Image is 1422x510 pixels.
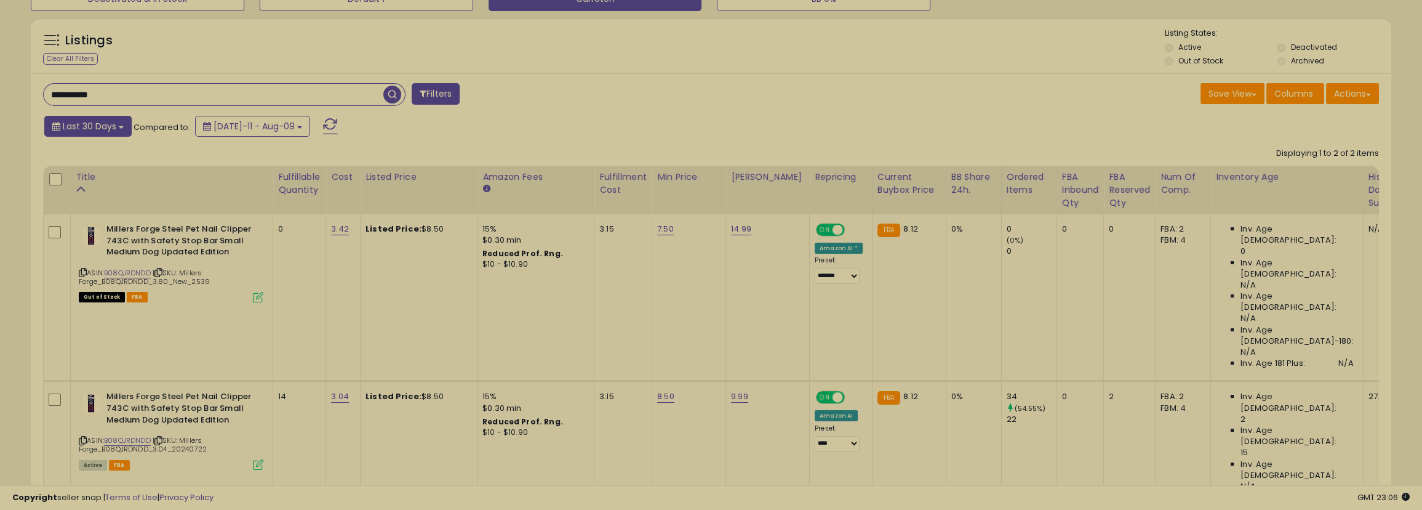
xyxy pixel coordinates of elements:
[106,391,256,429] b: Millers Forge Steel Pet Nail Clipper 743C with Safety Stop Bar Small Medium Dog Updated Edition
[817,225,833,235] span: ON
[134,121,190,133] span: Compared to:
[1160,224,1201,235] div: FBA: 2
[104,435,151,446] a: B08QJRDNDD
[1015,403,1045,413] small: (54.55%)
[843,225,863,235] span: OFF
[365,223,421,235] b: Listed Price:
[482,403,585,414] div: $0.30 min
[214,120,295,132] span: [DATE]-11 - Aug-09
[278,171,321,196] div: Fulfillable Quantity
[1326,83,1379,104] button: Actions
[1240,347,1255,358] span: N/A
[195,116,310,137] button: [DATE]-11 - Aug-09
[1062,224,1095,235] div: 0
[1240,224,1353,246] span: Inv. Age [DEMOGRAPHIC_DATA]:
[815,171,867,184] div: Repricing
[599,391,642,402] div: 3.15
[657,391,674,403] a: 8.50
[159,492,214,503] a: Privacy Policy
[731,391,748,403] a: 9.99
[278,391,316,402] div: 14
[1178,42,1201,52] label: Active
[1062,171,1099,209] div: FBA inbound Qty
[331,171,355,184] div: Cost
[65,32,113,49] h5: Listings
[1266,83,1324,104] button: Columns
[1338,358,1353,369] span: N/A
[105,492,158,503] a: Terms of Use
[1216,171,1357,184] div: Inventory Age
[12,492,214,504] div: seller snap | |
[1007,414,1057,425] div: 22
[1240,481,1255,492] span: N/A
[1200,83,1264,104] button: Save View
[1062,391,1095,402] div: 0
[1240,358,1305,369] span: Inv. Age 181 Plus:
[482,259,585,270] div: $10 - $10.90
[482,416,563,427] b: Reduced Prof. Rng.
[1240,459,1353,481] span: Inv. Age [DEMOGRAPHIC_DATA]:
[877,224,900,237] small: FBA
[79,224,263,301] div: ASIN:
[1109,171,1150,209] div: FBA Reserved Qty
[731,171,804,184] div: [PERSON_NAME]
[1240,313,1255,324] span: N/A
[43,53,98,65] div: Clear All Filters
[1160,171,1205,196] div: Num of Comp.
[1240,425,1353,447] span: Inv. Age [DEMOGRAPHIC_DATA]:
[903,223,918,235] span: 8.12
[79,391,103,416] img: 31uAqXrr-3L._SL40_.jpg
[1368,391,1409,402] div: 27.70
[1240,325,1353,347] span: Inv. Age [DEMOGRAPHIC_DATA]-180:
[63,120,116,132] span: Last 30 Days
[1240,280,1255,291] span: N/A
[817,392,833,403] span: ON
[1109,224,1146,235] div: 0
[44,116,132,137] button: Last 30 Days
[79,292,125,302] span: All listings that are currently out of stock and unavailable for purchase on Amazon
[1240,257,1353,280] span: Inv. Age [DEMOGRAPHIC_DATA]:
[951,224,992,235] div: 0%
[815,410,858,421] div: Amazon AI
[1240,414,1245,425] span: 2
[1368,171,1413,209] div: Historical Days Of Supply
[815,256,863,284] div: Preset:
[482,235,585,246] div: $0.30 min
[1007,224,1057,235] div: 0
[1109,391,1146,402] div: 2
[412,83,460,105] button: Filters
[482,171,589,184] div: Amazon Fees
[1240,391,1353,413] span: Inv. Age [DEMOGRAPHIC_DATA]:
[1240,246,1245,257] span: 0
[79,391,263,469] div: ASIN:
[877,391,900,405] small: FBA
[482,427,585,438] div: $10 - $10.90
[1007,235,1024,245] small: (0%)
[365,391,421,402] b: Listed Price:
[903,391,918,402] span: 8.12
[79,460,107,471] span: All listings currently available for purchase on Amazon
[1007,171,1052,196] div: Ordered Items
[1276,148,1379,160] div: Displaying 1 to 2 of 2 items
[1291,42,1337,52] label: Deactivated
[79,224,103,248] img: 31uAqXrr-3L._SL40_.jpg
[731,223,751,235] a: 14.99
[815,424,863,452] div: Preset:
[1274,87,1313,100] span: Columns
[599,171,647,196] div: Fulfillment Cost
[79,268,210,286] span: | SKU: Millers Forge_B08QJRDNDD_3.80_New_2539
[951,391,992,402] div: 0%
[1007,246,1057,257] div: 0
[109,460,130,471] span: FBA
[657,171,721,184] div: Min Price
[127,292,148,302] span: FBA
[1007,391,1057,402] div: 34
[482,224,585,235] div: 15%
[79,435,207,454] span: | SKU: Millers Forge_B08QJRDNDD_3.04_20240722
[1368,224,1409,235] div: N/A
[106,224,256,261] b: Millers Forge Steel Pet Nail Clipper 743C with Safety Stop Bar Small Medium Dog Updated Edition
[1291,55,1324,66] label: Archived
[815,243,863,254] div: Amazon AI *
[657,223,674,235] a: 7.50
[365,224,468,235] div: $8.50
